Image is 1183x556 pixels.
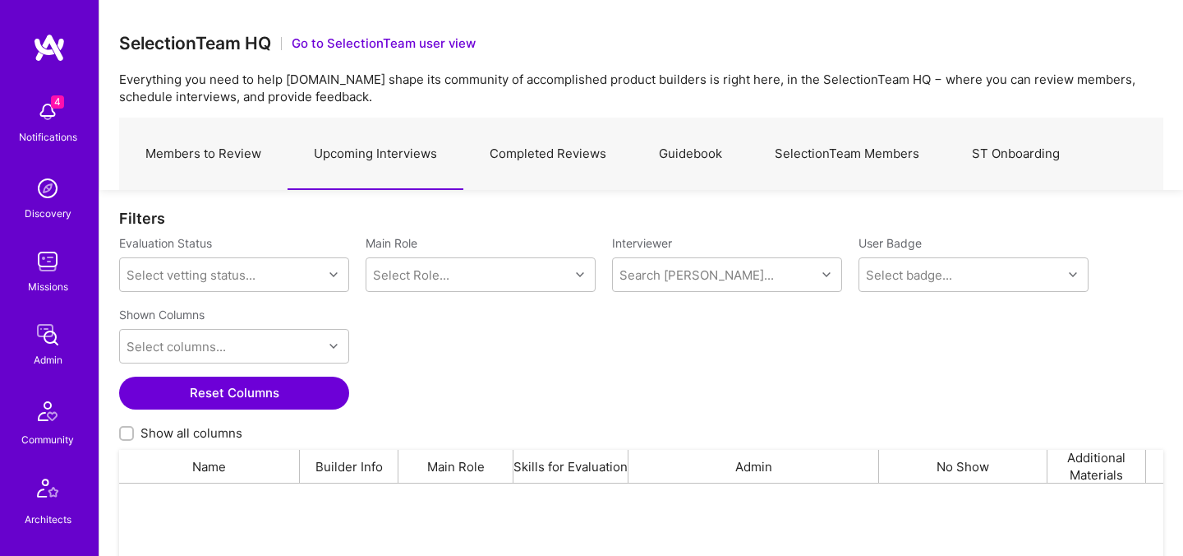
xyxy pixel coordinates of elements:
img: Community [28,392,67,431]
a: Upcoming Interviews [288,118,463,190]
img: logo [33,33,66,63]
div: Builder Info [300,450,398,483]
h3: SelectionTeam HQ [119,33,271,53]
label: Evaluation Status [119,235,212,251]
div: Main Role [398,450,513,483]
div: Filters [119,210,1163,227]
div: Name [119,450,300,483]
div: Additional Materials [1047,450,1146,483]
img: bell [31,95,64,128]
div: Community [21,431,74,448]
a: Guidebook [633,118,748,190]
div: Discovery [25,205,71,222]
div: Notifications [19,128,77,146]
div: Select columns... [127,338,226,355]
div: Admin [34,351,62,368]
a: SelectionTeam Members [748,118,946,190]
i: icon Chevron [329,271,338,279]
a: ST Onboarding [946,118,1086,190]
i: icon Chevron [329,342,338,350]
div: Admin [628,450,879,483]
span: 4 [51,95,64,109]
img: Architects [28,471,67,511]
button: Go to SelectionTeam user view [292,35,476,52]
a: Completed Reviews [463,118,633,190]
button: Reset Columns [119,377,349,410]
div: Search [PERSON_NAME]... [619,266,774,284]
img: admin teamwork [31,318,64,351]
label: Main Role [366,235,596,251]
i: icon Chevron [822,271,831,279]
div: No Show [879,450,1047,483]
i: icon Chevron [576,271,584,279]
img: discovery [31,172,64,205]
label: Shown Columns [119,307,205,322]
div: Missions [28,278,68,295]
span: Show all columns [140,424,242,442]
label: Interviewer [612,235,842,251]
img: teamwork [31,245,64,278]
p: Everything you need to help [DOMAIN_NAME] shape its community of accomplished product builders is... [119,71,1163,105]
a: Members to Review [119,118,288,190]
div: Select Role... [373,266,449,284]
div: Skills for Evaluation [513,450,628,483]
i: icon Chevron [1069,271,1077,279]
div: Select badge... [866,266,952,284]
div: Select vetting status... [127,266,255,284]
div: Architects [25,511,71,528]
label: User Badge [858,235,922,251]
